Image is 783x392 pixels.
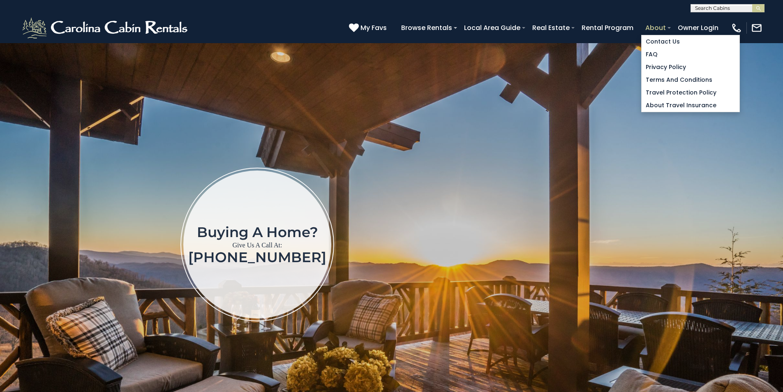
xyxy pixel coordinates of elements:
[642,74,739,86] a: Terms and Conditions
[642,61,739,74] a: Privacy Policy
[360,23,387,33] span: My Favs
[577,21,637,35] a: Rental Program
[349,23,389,33] a: My Favs
[751,22,762,34] img: mail-regular-white.png
[674,21,723,35] a: Owner Login
[460,21,524,35] a: Local Area Guide
[642,48,739,61] a: FAQ
[188,225,326,240] h1: Buying a home?
[731,22,742,34] img: phone-regular-white.png
[641,21,670,35] a: About
[21,16,191,40] img: White-1-2.png
[188,240,326,251] p: Give Us A Call At:
[528,21,574,35] a: Real Estate
[642,86,739,99] a: Travel Protection Policy
[188,249,326,266] a: [PHONE_NUMBER]
[642,35,739,48] a: Contact Us
[397,21,456,35] a: Browse Rentals
[642,99,739,112] a: About Travel Insurance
